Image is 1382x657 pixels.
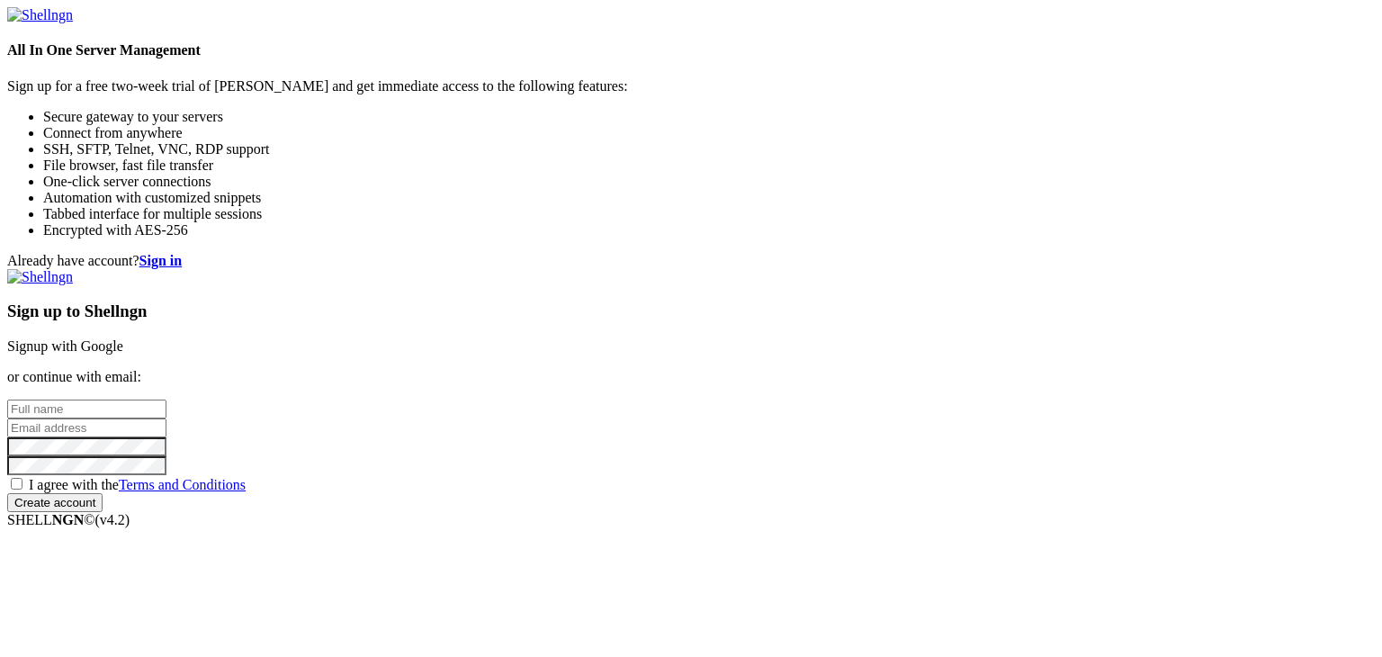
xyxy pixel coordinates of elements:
input: Email address [7,418,166,437]
img: Shellngn [7,269,73,285]
li: Tabbed interface for multiple sessions [43,206,1375,222]
span: I agree with the [29,477,246,492]
input: Full name [7,400,166,418]
div: Already have account? [7,253,1375,269]
b: NGN [52,512,85,527]
span: 4.2.0 [95,512,130,527]
h4: All In One Server Management [7,42,1375,58]
input: Create account [7,493,103,512]
li: File browser, fast file transfer [43,157,1375,174]
p: or continue with email: [7,369,1375,385]
li: Encrypted with AES-256 [43,222,1375,238]
li: SSH, SFTP, Telnet, VNC, RDP support [43,141,1375,157]
a: Sign in [139,253,183,268]
a: Signup with Google [7,338,123,354]
li: Connect from anywhere [43,125,1375,141]
img: Shellngn [7,7,73,23]
h3: Sign up to Shellngn [7,301,1375,321]
li: One-click server connections [43,174,1375,190]
li: Secure gateway to your servers [43,109,1375,125]
span: SHELL © [7,512,130,527]
a: Terms and Conditions [119,477,246,492]
li: Automation with customized snippets [43,190,1375,206]
input: I agree with theTerms and Conditions [11,478,22,490]
p: Sign up for a free two-week trial of [PERSON_NAME] and get immediate access to the following feat... [7,78,1375,94]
